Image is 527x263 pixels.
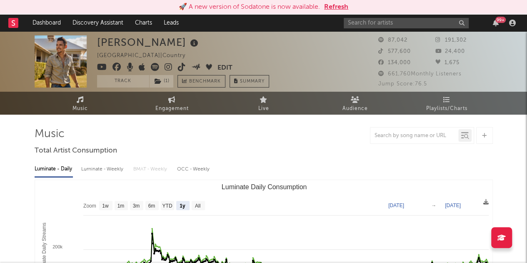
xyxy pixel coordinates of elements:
text: All [195,203,200,209]
text: 6m [148,203,155,209]
span: Engagement [155,104,189,114]
div: Luminate - Daily [35,162,73,176]
a: Discovery Assistant [67,15,129,31]
text: 1w [102,203,109,209]
span: 24,400 [435,49,465,54]
text: 200k [52,244,62,249]
a: Leads [158,15,185,31]
button: Track [97,75,149,88]
a: Charts [129,15,158,31]
text: 1m [117,203,124,209]
span: Total Artist Consumption [35,146,117,156]
div: OCC - Weekly [177,162,210,176]
text: Zoom [83,203,96,209]
span: Summary [240,79,265,84]
span: Audience [342,104,368,114]
text: 1y [180,203,185,209]
button: (1) [150,75,173,88]
span: 661,760 Monthly Listeners [378,71,462,77]
div: Luminate - Weekly [81,162,125,176]
button: Edit [217,63,232,73]
text: [DATE] [388,203,404,208]
text: → [431,203,436,208]
span: ( 1 ) [149,75,174,88]
div: [GEOGRAPHIC_DATA] | Country [97,51,195,61]
a: Dashboard [27,15,67,31]
div: 🚀 A new version of Sodatone is now available. [179,2,320,12]
a: Audience [310,92,401,115]
span: 87,042 [378,38,407,43]
span: Live [258,104,269,114]
span: 577,600 [378,49,411,54]
span: Benchmark [189,77,221,87]
span: Music [72,104,88,114]
button: 99+ [493,20,499,26]
text: [DATE] [445,203,461,208]
text: 3m [132,203,140,209]
div: [PERSON_NAME] [97,35,200,49]
a: Engagement [126,92,218,115]
a: Live [218,92,310,115]
span: 134,000 [378,60,411,65]
text: Luminate Daily Consumption [221,183,307,190]
div: 99 + [495,17,506,23]
span: Playlists/Charts [426,104,467,114]
span: 191,302 [435,38,467,43]
text: YTD [162,203,172,209]
a: Music [35,92,126,115]
span: 1,675 [435,60,460,65]
a: Playlists/Charts [401,92,493,115]
span: Jump Score: 76.5 [378,81,427,87]
input: Search by song name or URL [370,133,458,139]
button: Summary [230,75,269,88]
a: Benchmark [177,75,225,88]
input: Search for artists [344,18,469,28]
button: Refresh [324,2,348,12]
